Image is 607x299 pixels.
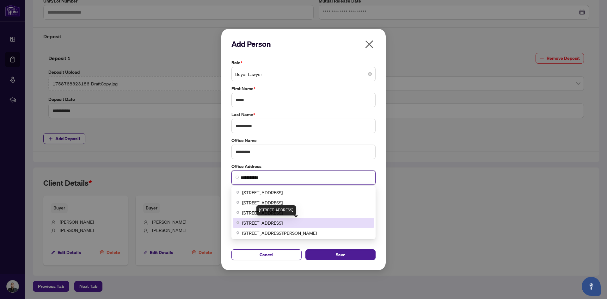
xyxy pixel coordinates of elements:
[260,250,273,260] span: Cancel
[242,209,283,216] span: [STREET_ADDRESS]
[242,219,283,226] span: [STREET_ADDRESS]
[236,176,239,179] img: search_icon
[582,277,601,296] button: Open asap
[242,189,283,196] span: [STREET_ADDRESS]
[364,39,374,49] span: close
[256,205,296,215] div: [STREET_ADDRESS]
[231,59,376,66] label: Role
[305,249,376,260] button: Save
[231,163,376,170] label: Office Address
[368,72,372,76] span: close-circle
[231,111,376,118] label: Last Name
[231,137,376,144] label: Office Name
[242,199,283,206] span: [STREET_ADDRESS]
[231,249,302,260] button: Cancel
[235,68,372,80] span: Buyer Lawyer
[336,250,346,260] span: Save
[231,39,376,49] h2: Add Person
[231,85,376,92] label: First Name
[242,229,317,236] span: [STREET_ADDRESS][PERSON_NAME]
